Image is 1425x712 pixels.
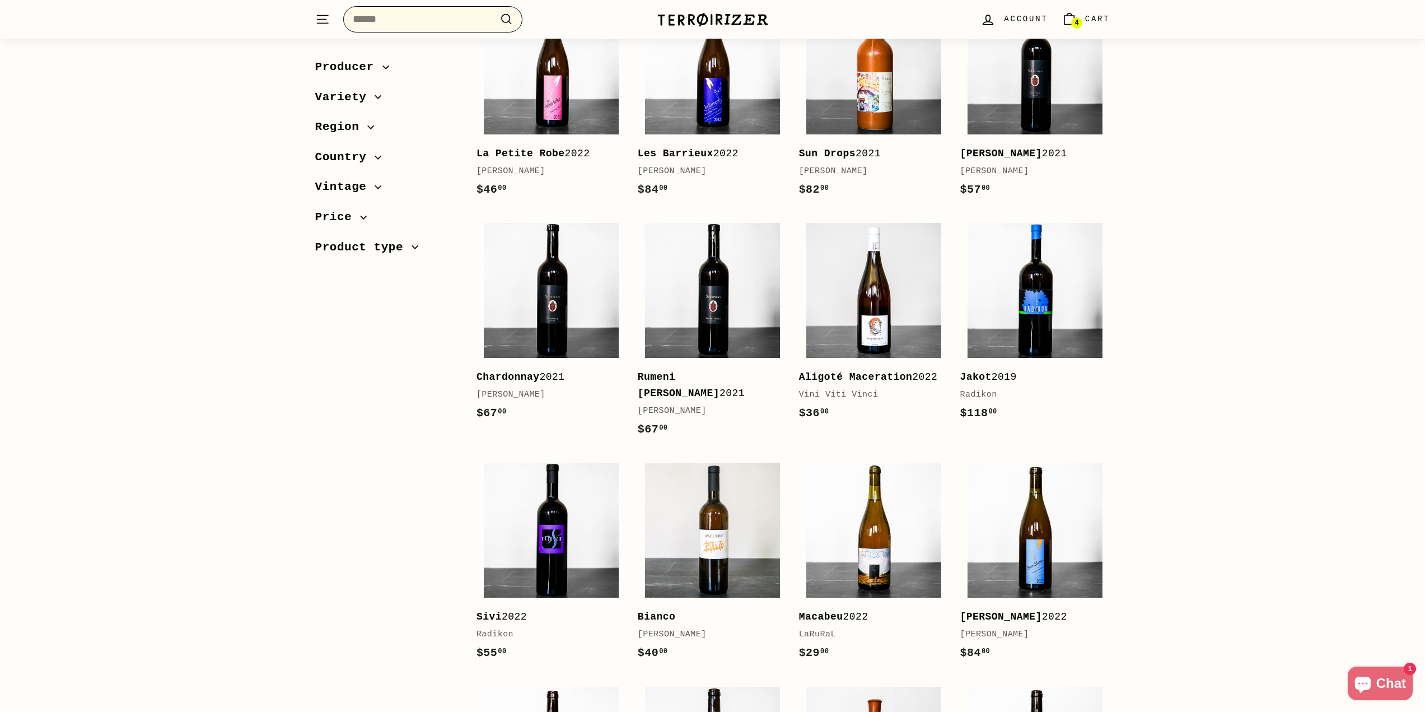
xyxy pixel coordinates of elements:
[988,408,997,416] sup: 00
[498,648,506,655] sup: 00
[799,455,949,673] a: Macabeu2022LaRuRaL
[960,183,991,196] span: $57
[638,646,668,659] span: $40
[498,184,506,192] sup: 00
[476,165,615,178] div: [PERSON_NAME]
[638,369,777,402] div: 2021
[315,208,361,227] span: Price
[960,609,1099,625] div: 2022
[960,455,1110,673] a: [PERSON_NAME]2022[PERSON_NAME]
[638,216,788,450] a: Rumeni [PERSON_NAME]2021[PERSON_NAME]
[315,118,368,137] span: Region
[638,371,719,399] b: Rumeni [PERSON_NAME]
[799,165,938,178] div: [PERSON_NAME]
[960,388,1099,402] div: Radikon
[476,628,615,641] div: Radikon
[799,388,938,402] div: Vini Viti Vinci
[315,148,375,167] span: Country
[476,216,627,434] a: Chardonnay2021[PERSON_NAME]
[476,609,615,625] div: 2022
[799,371,913,383] b: Aligoté Maceration
[638,146,777,162] div: 2022
[960,646,991,659] span: $84
[820,184,829,192] sup: 00
[315,55,459,85] button: Producer
[820,648,829,655] sup: 00
[476,611,502,622] b: Sivi
[799,628,938,641] div: LaRuRaL
[315,58,382,77] span: Producer
[659,424,667,432] sup: 00
[799,148,856,159] b: Sun Drops
[638,165,777,178] div: [PERSON_NAME]
[1004,13,1048,25] span: Account
[659,184,667,192] sup: 00
[476,369,615,385] div: 2021
[315,85,459,115] button: Variety
[476,371,540,383] b: Chardonnay
[476,183,507,196] span: $46
[960,369,1099,385] div: 2019
[799,216,949,434] a: Aligoté Maceration2022Vini Viti Vinci
[960,407,997,420] span: $118
[960,148,1042,159] b: [PERSON_NAME]
[960,165,1099,178] div: [PERSON_NAME]
[638,611,676,622] b: Bianco
[638,183,668,196] span: $84
[1055,3,1117,36] a: Cart
[638,423,668,436] span: $67
[315,238,412,257] span: Product type
[476,148,565,159] b: La Petite Robe
[799,146,938,162] div: 2021
[315,88,375,107] span: Variety
[498,408,506,416] sup: 00
[960,628,1099,641] div: [PERSON_NAME]
[1074,19,1078,27] span: 4
[820,408,829,416] sup: 00
[659,648,667,655] sup: 00
[476,146,615,162] div: 2022
[982,648,990,655] sup: 00
[638,148,713,159] b: Les Barrieux
[315,175,459,205] button: Vintage
[1085,13,1110,25] span: Cart
[799,611,843,622] b: Macabeu
[799,369,938,385] div: 2022
[799,646,829,659] span: $29
[960,216,1110,434] a: Jakot2019Radikon
[960,371,992,383] b: Jakot
[960,611,1042,622] b: [PERSON_NAME]
[1344,667,1416,703] inbox-online-store-chat: Shopify online store chat
[799,609,938,625] div: 2022
[799,407,829,420] span: $36
[476,407,507,420] span: $67
[476,646,507,659] span: $55
[638,628,777,641] div: [PERSON_NAME]
[315,115,459,145] button: Region
[476,455,627,673] a: Sivi2022Radikon
[315,145,459,175] button: Country
[960,146,1099,162] div: 2021
[476,388,615,402] div: [PERSON_NAME]
[315,235,459,266] button: Product type
[799,183,829,196] span: $82
[638,455,788,673] a: Bianco [PERSON_NAME]
[974,3,1054,36] a: Account
[315,205,459,235] button: Price
[315,178,375,197] span: Vintage
[982,184,990,192] sup: 00
[638,404,777,418] div: [PERSON_NAME]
